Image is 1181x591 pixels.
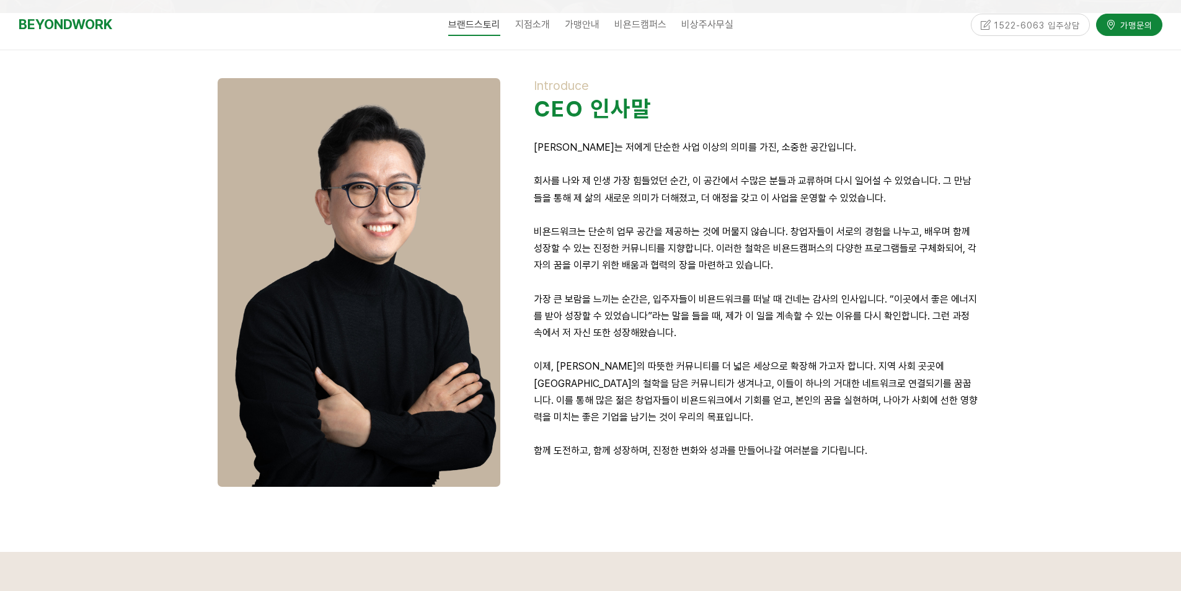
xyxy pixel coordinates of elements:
a: 비상주사무실 [674,9,741,40]
a: BEYONDWORK [19,13,112,36]
p: 가장 큰 보람을 느끼는 순간은, 입주자들이 비욘드워크를 떠날 때 건네는 감사의 인사입니다. “이곳에서 좋은 에너지를 받아 성장할 수 있었습니다”라는 말을 들을 때, 제가 이 ... [534,291,978,342]
a: 가맹문의 [1096,13,1162,35]
p: 함께 도전하고, 함께 성장하며, 진정한 변화와 성과를 만들어나갈 여러분을 기다립니다. [534,442,978,459]
span: 가맹문의 [1117,18,1152,30]
span: Introduce [534,78,589,93]
a: 가맹안내 [557,9,607,40]
p: 이제, [PERSON_NAME]의 따뜻한 커뮤니티를 더 넓은 세상으로 확장해 가고자 합니다. 지역 사회 곳곳에 [GEOGRAPHIC_DATA]의 철학을 담은 커뮤니티가 생겨나... [534,358,978,425]
span: 비상주사무실 [681,19,733,30]
span: 지점소개 [515,19,550,30]
span: 가맹안내 [565,19,599,30]
p: 회사를 나와 제 인생 가장 힘들었던 순간, 이 공간에서 수많은 분들과 교류하며 다시 일어설 수 있었습니다. 그 만남들을 통해 제 삶의 새로운 의미가 더해졌고, 더 애정을 갖고... [534,172,978,206]
span: 비욘드캠퍼스 [614,19,666,30]
a: 브랜드스토리 [441,9,508,40]
p: 비욘드워크는 단순히 업무 공간을 제공하는 것에 머물지 않습니다. 창업자들이 서로의 경험을 나누고, 배우며 함께 성장할 수 있는 진정한 커뮤니티를 지향합니다. 이러한 철학은 비... [534,223,978,274]
strong: CEO 인사말 [534,96,652,122]
p: [PERSON_NAME]는 저에게 단순한 사업 이상의 의미를 가진, 소중한 공간입니다. [534,139,978,156]
a: 지점소개 [508,9,557,40]
span: 브랜드스토리 [448,14,500,36]
a: 비욘드캠퍼스 [607,9,674,40]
